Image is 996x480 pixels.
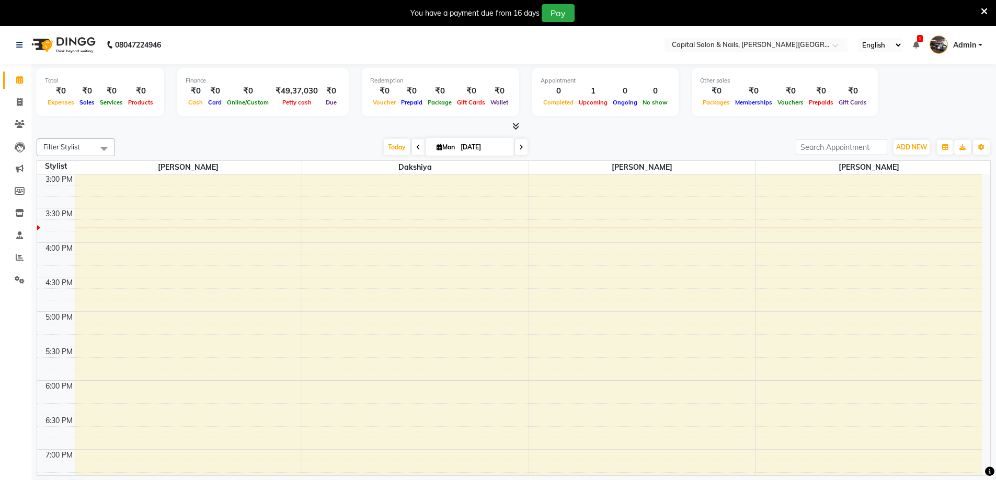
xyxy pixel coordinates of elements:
div: 6:30 PM [43,415,75,426]
div: Finance [186,76,340,85]
div: ₹0 [700,85,732,97]
span: Petty cash [280,99,314,106]
div: 4:30 PM [43,277,75,288]
span: 1 [917,35,923,42]
span: Cash [186,99,205,106]
span: Prepaids [806,99,836,106]
span: Mon [434,143,457,151]
span: Dakshiya [302,161,529,174]
span: Services [97,99,125,106]
div: Total [45,76,156,85]
div: 3:00 PM [43,174,75,185]
div: ₹0 [186,85,205,97]
span: Card [205,99,224,106]
span: ADD NEW [896,143,927,151]
div: You have a payment due from 16 days [410,8,540,19]
div: ₹0 [806,85,836,97]
div: ₹0 [125,85,156,97]
div: 0 [541,85,576,97]
button: Pay [542,4,575,22]
div: ₹0 [77,85,97,97]
span: Vouchers [775,99,806,106]
a: 1 [913,40,919,50]
span: Package [425,99,454,106]
span: Wallet [488,99,511,106]
span: [PERSON_NAME] [529,161,755,174]
div: 4:00 PM [43,243,75,254]
div: 7:00 PM [43,450,75,461]
div: 1 [576,85,610,97]
div: ₹0 [205,85,224,97]
div: Stylist [37,161,75,172]
div: ₹0 [775,85,806,97]
input: Search Appointment [796,139,887,155]
div: ₹0 [322,85,340,97]
div: 6:00 PM [43,381,75,392]
div: 3:30 PM [43,208,75,219]
b: 08047224946 [115,30,161,60]
button: ADD NEW [894,140,930,155]
span: Due [323,99,339,106]
span: No show [640,99,670,106]
div: 0 [640,85,670,97]
span: Completed [541,99,576,106]
div: 0 [610,85,640,97]
span: Memberships [732,99,775,106]
div: Redemption [370,76,511,85]
div: ₹0 [836,85,869,97]
span: Ongoing [610,99,640,106]
span: Products [125,99,156,106]
span: Expenses [45,99,77,106]
div: ₹0 [425,85,454,97]
div: 5:30 PM [43,346,75,357]
img: logo [27,30,98,60]
span: Filter Stylist [43,143,80,151]
input: 2025-09-01 [457,139,510,155]
div: ₹0 [398,85,425,97]
div: ₹0 [224,85,271,97]
div: ₹49,37,030 [271,85,322,97]
span: Today [384,139,410,155]
span: Upcoming [576,99,610,106]
div: ₹0 [370,85,398,97]
span: Admin [953,40,976,51]
div: ₹0 [45,85,77,97]
span: Gift Cards [836,99,869,106]
span: Voucher [370,99,398,106]
div: 5:00 PM [43,312,75,323]
span: Sales [77,99,97,106]
div: Appointment [541,76,670,85]
div: ₹0 [488,85,511,97]
span: Online/Custom [224,99,271,106]
span: Packages [700,99,732,106]
span: Gift Cards [454,99,488,106]
span: [PERSON_NAME] [75,161,302,174]
span: [PERSON_NAME] [756,161,983,174]
div: ₹0 [454,85,488,97]
span: Prepaid [398,99,425,106]
div: Other sales [700,76,869,85]
img: Admin [930,36,948,54]
div: ₹0 [97,85,125,97]
div: ₹0 [732,85,775,97]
